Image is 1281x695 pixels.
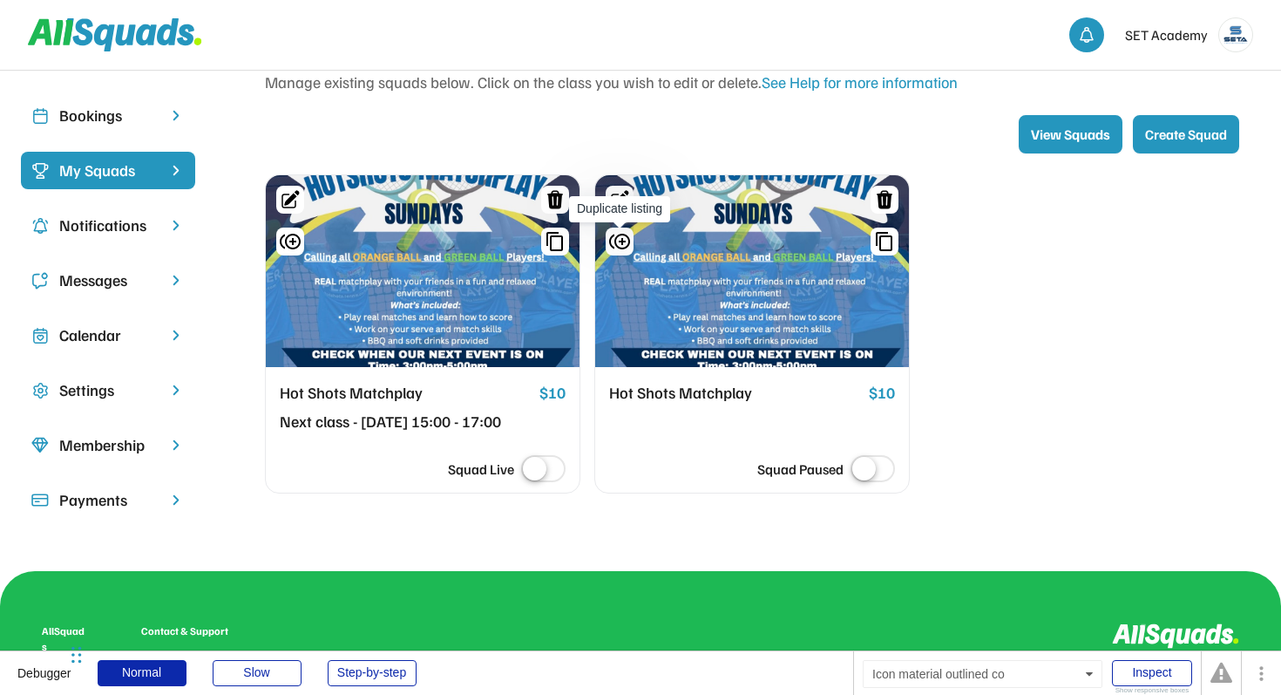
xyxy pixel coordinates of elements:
div: My Squads [59,159,157,182]
div: [EMAIL_ADDRESS][DOMAIN_NAME] [141,650,249,681]
img: chevron-right.svg [167,492,185,508]
img: chevron-right.svg [167,217,185,234]
div: Squad Live [448,459,514,480]
div: Payments [59,488,157,512]
img: chevron-right%20copy%203.svg [167,162,185,179]
img: chevron-right.svg [167,107,185,124]
img: chevron-right.svg [167,437,185,453]
div: Squad Paused [757,459,844,480]
div: Slow [213,660,302,686]
div: $10 [869,381,895,405]
img: Icon%20%2815%29.svg [31,492,49,509]
div: Bookings [59,104,157,127]
div: Normal [98,660,186,686]
img: Logo%20inverted.svg [1112,623,1239,649]
div: Icon material outlined co [863,660,1102,688]
img: chevron-right.svg [167,327,185,344]
div: Settings [59,378,157,402]
div: Hot Shots Matchplay [609,381,862,405]
div: Contact & Support [141,623,249,639]
img: Icon%20copy%2016.svg [31,382,49,399]
div: Inspect [1112,660,1192,686]
div: Membership [59,433,157,457]
div: Manage existing squads below. Click on the class you wish to edit or delete. [265,71,1239,94]
div: Calendar [59,324,157,347]
img: Icon%20copy%204.svg [31,217,49,235]
button: View Squads [1019,115,1122,153]
div: Show responsive boxes [1112,687,1192,694]
button: Create Squad [1133,115,1239,153]
img: Icon%20copy%208.svg [31,437,49,454]
div: Next class - [DATE] 15:00 - 17:00 [280,410,532,434]
img: chevron-right.svg [167,272,185,289]
div: $10 [539,381,566,405]
img: bell-03%20%281%29.svg [1078,26,1095,44]
div: Step-by-step [328,660,417,686]
div: Hot Shots Matchplay [280,381,532,405]
img: chevron-right.svg [167,382,185,399]
img: SETA%20new%20logo%20blue.png [1219,18,1252,51]
img: Icon%20copy%207.svg [31,327,49,344]
div: SET Academy [1125,24,1208,45]
img: Icon%20copy%202.svg [31,107,49,125]
a: See Help for more information [762,72,958,92]
div: Messages [59,269,157,292]
img: Icon%20%2823%29.svg [31,162,49,180]
div: Notifications [59,214,157,237]
img: Icon%20copy%205.svg [31,272,49,290]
